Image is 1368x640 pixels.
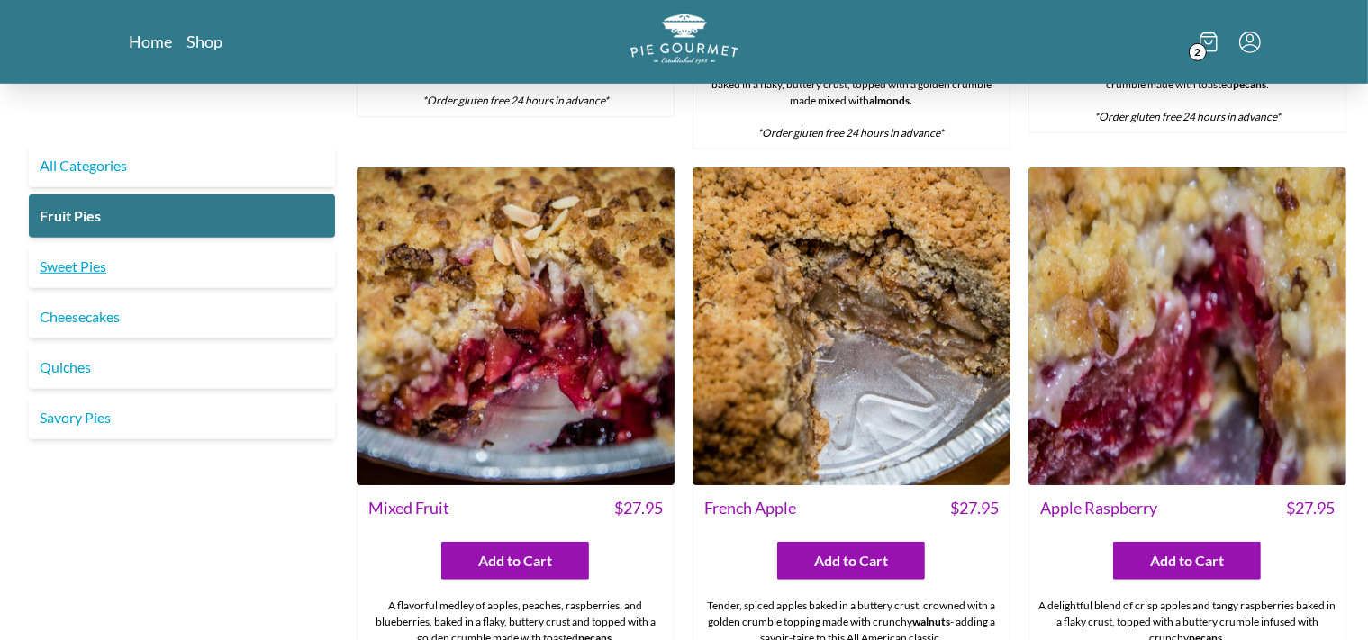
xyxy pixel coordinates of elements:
[130,31,173,52] a: Home
[1233,77,1266,91] strong: pecans
[368,496,449,520] span: Mixed Fruit
[1094,110,1281,123] em: *Order gluten free 24 hours in advance*
[29,295,335,338] a: Cheesecakes
[478,550,552,572] span: Add to Cart
[422,94,609,107] em: *Order gluten free 24 hours in advance*
[630,14,738,69] a: Logo
[187,31,223,52] a: Shop
[29,245,335,288] a: Sweet Pies
[814,550,888,572] span: Add to Cart
[1113,542,1261,580] button: Add to Cart
[1028,167,1346,485] img: Apple Raspberry
[912,615,950,628] strong: walnuts
[1189,43,1207,61] span: 2
[630,14,738,64] img: logo
[869,94,912,107] strong: almonds.
[29,194,335,238] a: Fruit Pies
[29,346,335,389] a: Quiches
[1286,496,1335,520] span: $ 27.95
[1029,37,1345,132] div: A vibrant mix of sweet [US_STATE] peaches and tart raspberries, baked in a flaky, buttery crust a...
[777,542,925,580] button: Add to Cart
[29,144,335,187] a: All Categories
[441,542,589,580] button: Add to Cart
[693,167,1010,485] img: French Apple
[614,496,663,520] span: $ 27.95
[1239,32,1261,53] button: Menu
[704,496,796,520] span: French Apple
[950,496,999,520] span: $ 27.95
[1150,550,1224,572] span: Add to Cart
[29,396,335,439] a: Savory Pies
[693,37,1010,149] div: A cozy blend of tender locally grown Pink [DEMOGRAPHIC_DATA] apples and juicy [US_STATE] peaches ...
[357,167,675,485] img: Mixed Fruit
[757,126,944,140] em: *Order gluten free 24 hours in advance*
[1040,496,1157,520] span: Apple Raspberry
